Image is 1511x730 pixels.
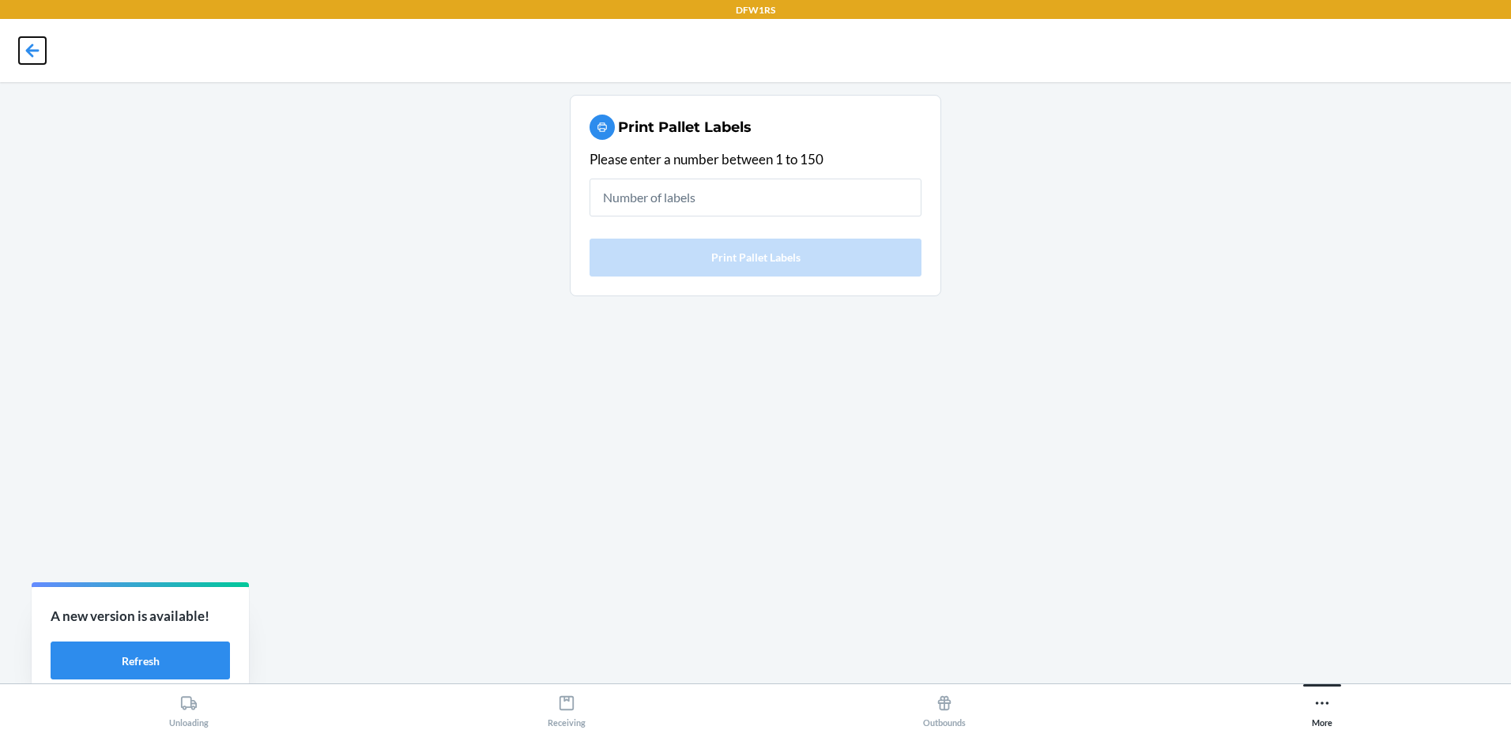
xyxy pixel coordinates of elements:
[1133,684,1511,728] button: More
[590,239,921,277] button: Print Pallet Labels
[378,684,755,728] button: Receiving
[51,642,230,679] button: Refresh
[51,606,230,627] p: A new version is available!
[755,684,1133,728] button: Outbounds
[923,688,966,728] div: Outbounds
[169,688,209,728] div: Unloading
[590,149,921,170] div: Please enter a number between 1 to 150
[736,3,775,17] p: DFW1RS
[618,117,752,137] h2: Print Pallet Labels
[1312,688,1332,728] div: More
[590,179,921,216] input: Number of labels
[548,688,586,728] div: Receiving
